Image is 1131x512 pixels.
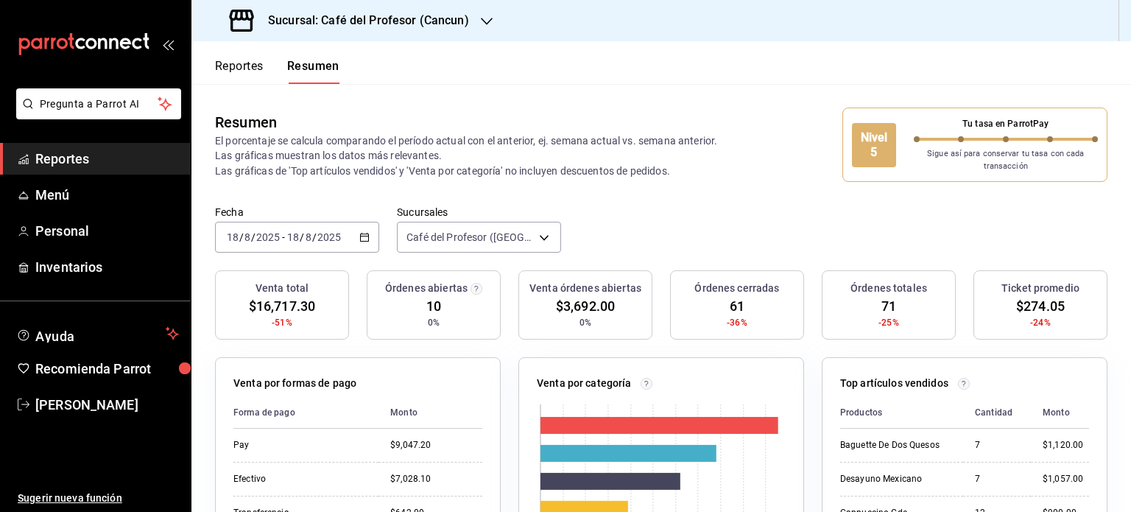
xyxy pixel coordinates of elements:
div: Baguette De Dos Quesos [840,439,951,452]
span: Pregunta a Parrot AI [40,97,158,112]
label: Sucursales [397,207,561,217]
input: -- [286,231,300,243]
span: 10 [426,296,441,316]
input: -- [305,231,312,243]
p: Top artículos vendidos [840,376,948,391]
span: -51% [272,316,292,329]
th: Cantidad [963,397,1031,429]
div: 7 [975,439,1019,452]
div: navigation tabs [215,59,339,84]
span: Ayuda [35,325,160,343]
span: [PERSON_NAME] [35,395,179,415]
span: $16,717.30 [249,296,315,316]
button: Pregunta a Parrot AI [16,88,181,119]
th: Productos [840,397,963,429]
span: -36% [727,316,747,329]
span: Menú [35,185,179,205]
input: -- [226,231,239,243]
input: ---- [256,231,281,243]
div: Efectivo [233,473,367,485]
span: Café del Profesor ([GEOGRAPHIC_DATA]) [406,230,534,245]
span: Personal [35,221,179,241]
span: Reportes [35,149,179,169]
div: $7,028.10 [390,473,482,485]
div: Resumen [215,111,277,133]
div: Nivel 5 [852,123,896,167]
input: -- [244,231,251,243]
label: Fecha [215,207,379,217]
th: Forma de pago [233,397,378,429]
div: $1,057.00 [1043,473,1089,485]
button: open_drawer_menu [162,38,174,50]
h3: Órdenes abiertas [385,281,468,296]
th: Monto [1031,397,1089,429]
div: $9,047.20 [390,439,482,452]
span: / [312,231,317,243]
p: Tu tasa en ParrotPay [914,117,1099,130]
span: Recomienda Parrot [35,359,179,379]
span: / [251,231,256,243]
h3: Venta órdenes abiertas [529,281,641,296]
div: 7 [975,473,1019,485]
span: 0% [579,316,591,329]
h3: Órdenes totales [850,281,927,296]
h3: Órdenes cerradas [694,281,779,296]
span: Sugerir nueva función [18,491,179,506]
h3: Sucursal: Café del Profesor (Cancun) [256,12,469,29]
button: Reportes [215,59,264,84]
span: 0% [428,316,440,329]
p: Sigue así para conservar tu tasa con cada transacción [914,148,1099,172]
a: Pregunta a Parrot AI [10,107,181,122]
button: Resumen [287,59,339,84]
p: Venta por categoría [537,376,632,391]
span: Inventarios [35,257,179,277]
div: Pay [233,439,367,452]
h3: Venta total [256,281,309,296]
span: -24% [1030,316,1051,329]
span: $274.05 [1016,296,1065,316]
span: 61 [730,296,744,316]
p: El porcentaje se calcula comparando el período actual con el anterior, ej. semana actual vs. sema... [215,133,736,178]
div: Desayuno Mexicano [840,473,951,485]
span: / [239,231,244,243]
span: $3,692.00 [556,296,615,316]
span: - [282,231,285,243]
p: Venta por formas de pago [233,376,356,391]
span: / [300,231,304,243]
span: -25% [878,316,899,329]
input: ---- [317,231,342,243]
th: Monto [378,397,482,429]
div: $1,120.00 [1043,439,1089,452]
h3: Ticket promedio [1001,281,1079,296]
span: 71 [881,296,896,316]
